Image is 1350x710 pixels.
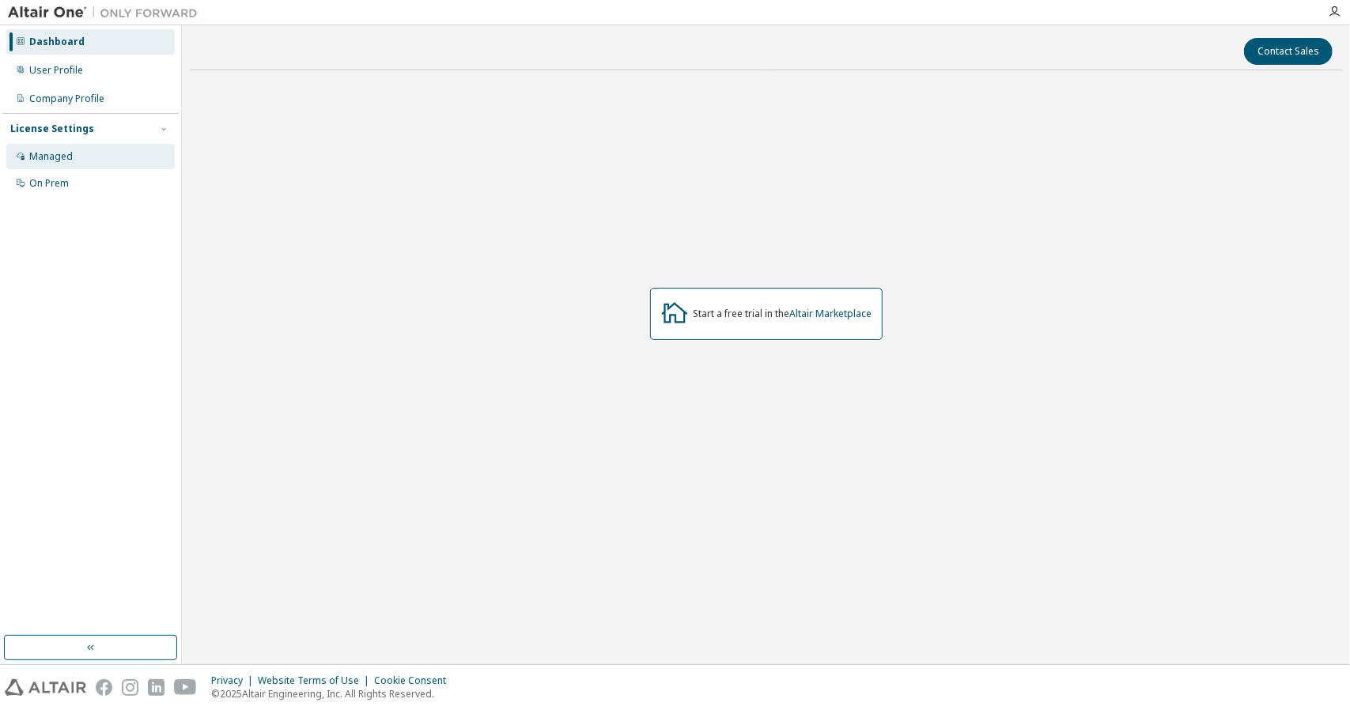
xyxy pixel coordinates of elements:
img: youtube.svg [174,679,197,696]
div: User Profile [29,64,83,77]
p: © 2025 Altair Engineering, Inc. All Rights Reserved. [211,687,456,701]
div: Company Profile [29,93,104,105]
img: instagram.svg [122,679,138,696]
div: Start a free trial in the [694,308,872,320]
button: Contact Sales [1244,38,1333,65]
div: Privacy [211,674,258,687]
div: On Prem [29,177,69,190]
img: linkedin.svg [148,679,164,696]
div: License Settings [10,123,94,135]
a: Altair Marketplace [790,307,872,320]
div: Cookie Consent [374,674,456,687]
img: altair_logo.svg [5,679,86,696]
div: Dashboard [29,36,85,48]
div: Website Terms of Use [258,674,374,687]
img: Altair One [8,5,206,21]
div: Managed [29,150,73,163]
img: facebook.svg [96,679,112,696]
